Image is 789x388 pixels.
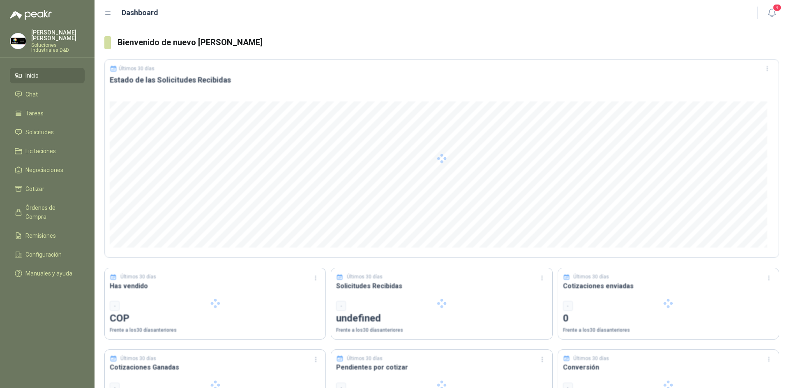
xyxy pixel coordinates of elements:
span: Negociaciones [25,165,63,174]
p: [PERSON_NAME] [PERSON_NAME] [31,30,85,41]
a: Chat [10,87,85,102]
a: Órdenes de Compra [10,200,85,225]
span: Chat [25,90,38,99]
span: Inicio [25,71,39,80]
span: 4 [773,4,782,11]
a: Licitaciones [10,143,85,159]
a: Solicitudes [10,124,85,140]
span: Licitaciones [25,147,56,156]
a: Negociaciones [10,162,85,178]
a: Remisiones [10,228,85,243]
span: Solicitudes [25,128,54,137]
span: Configuración [25,250,62,259]
h1: Dashboard [122,7,158,18]
a: Configuración [10,247,85,262]
span: Órdenes de Compra [25,203,77,221]
img: Logo peakr [10,10,52,20]
span: Remisiones [25,231,56,240]
a: Inicio [10,68,85,83]
span: Tareas [25,109,44,118]
span: Cotizar [25,184,44,193]
span: Manuales y ayuda [25,269,72,278]
a: Cotizar [10,181,85,197]
a: Tareas [10,106,85,121]
a: Manuales y ayuda [10,266,85,281]
img: Company Logo [10,33,26,49]
p: Soluciones Industriales D&D [31,43,85,53]
button: 4 [764,6,779,21]
h3: Bienvenido de nuevo [PERSON_NAME] [118,36,779,49]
